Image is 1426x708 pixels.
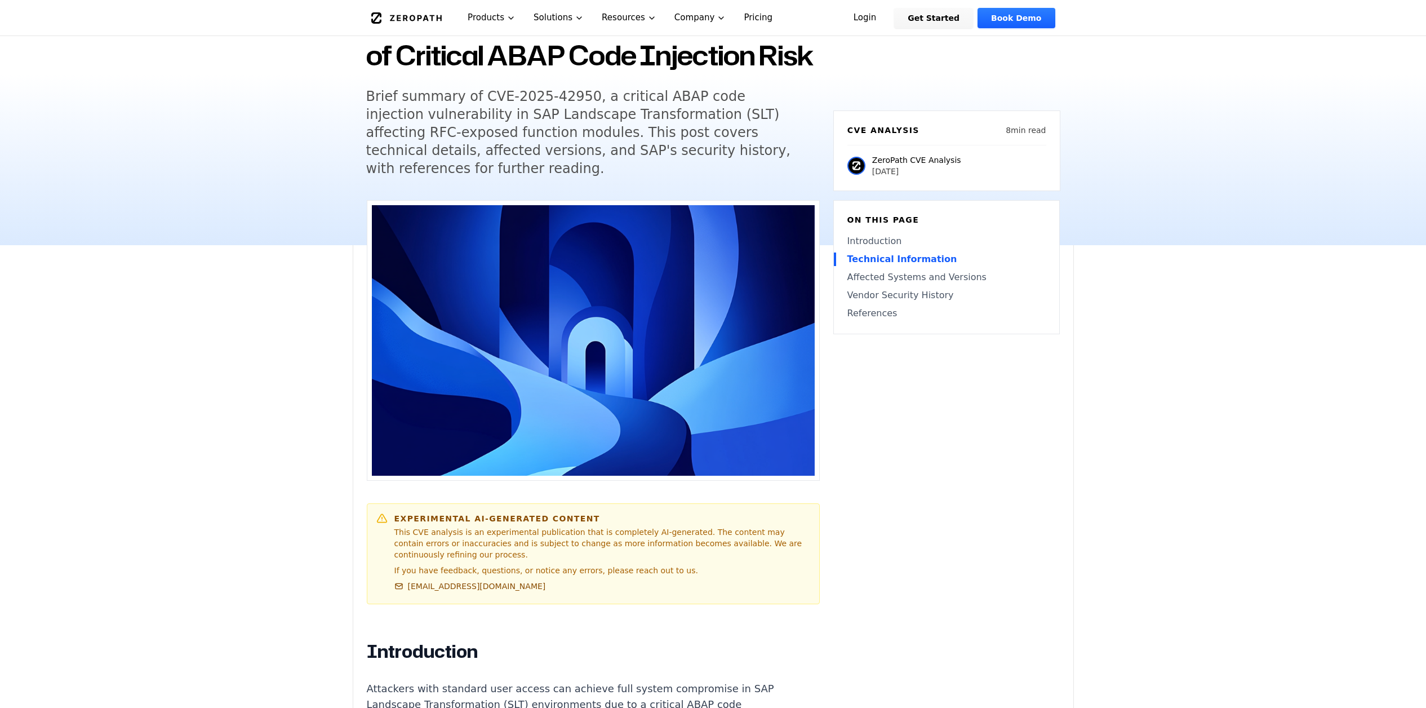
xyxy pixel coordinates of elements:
[894,8,973,28] a: Get Started
[394,565,810,576] p: If you have feedback, questions, or notice any errors, please reach out to us.
[847,307,1046,320] a: References
[847,125,919,136] h6: CVE Analysis
[847,214,1046,225] h6: On this page
[372,205,815,476] img: SAP Landscape Transformation CVE-2025-42950: Brief Summary of Critical ABAP Code Injection Risk
[394,513,810,524] h6: Experimental AI-Generated Content
[840,8,890,28] a: Login
[847,234,1046,248] a: Introduction
[872,166,961,177] p: [DATE]
[847,157,865,175] img: ZeroPath CVE Analysis
[872,154,961,166] p: ZeroPath CVE Analysis
[394,581,546,592] a: [EMAIL_ADDRESS][DOMAIN_NAME]
[367,640,786,663] h2: Introduction
[847,271,1046,284] a: Affected Systems and Versions
[394,526,810,560] p: This CVE analysis is an experimental publication that is completely AI-generated. The content may...
[978,8,1055,28] a: Book Demo
[366,87,799,178] h5: Brief summary of CVE-2025-42950, a critical ABAP code injection vulnerability in SAP Landscape Tr...
[847,289,1046,302] a: Vendor Security History
[1006,125,1046,136] p: 8 min read
[847,253,1046,266] a: Technical Information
